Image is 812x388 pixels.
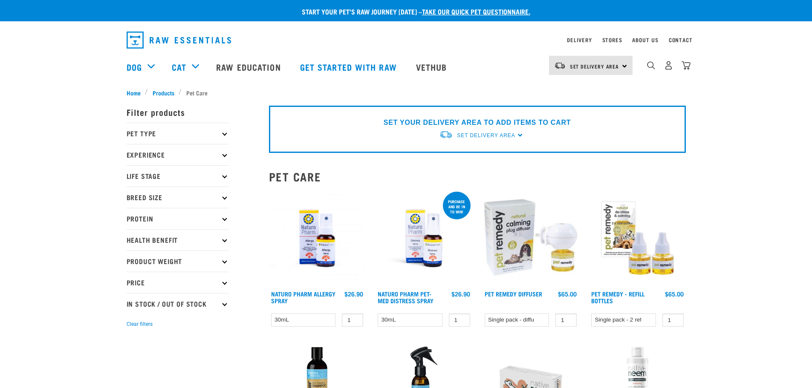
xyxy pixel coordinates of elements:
[449,313,470,327] input: 1
[602,38,622,41] a: Stores
[208,50,291,84] a: Raw Education
[342,313,363,327] input: 1
[664,61,673,70] img: user.png
[483,190,579,287] img: Pet Remedy
[567,38,592,41] a: Delivery
[554,62,566,69] img: van-moving.png
[443,195,471,218] div: Purchase and be in to win!
[127,123,229,144] p: Pet Type
[127,293,229,314] p: In Stock / Out Of Stock
[127,208,229,229] p: Protein
[376,190,472,287] img: RE Product Shoot 2023 Nov8635
[127,101,229,123] p: Filter products
[271,292,335,302] a: Naturo Pharm Allergy Spray
[555,313,577,327] input: 1
[451,290,470,297] div: $26.90
[422,9,530,13] a: take our quick pet questionnaire.
[570,65,619,68] span: Set Delivery Area
[127,88,145,97] a: Home
[682,61,691,70] img: home-icon@2x.png
[127,320,153,328] button: Clear filters
[127,187,229,208] p: Breed Size
[457,132,515,138] span: Set Delivery Area
[127,88,141,97] span: Home
[589,190,686,287] img: Pet remedy refills
[558,290,577,297] div: $65.00
[669,38,693,41] a: Contact
[407,50,458,84] a: Vethub
[665,290,684,297] div: $65.00
[632,38,658,41] a: About Us
[127,229,229,250] p: Health Benefit
[292,50,407,84] a: Get started with Raw
[127,165,229,187] p: Life Stage
[269,170,686,183] h2: Pet Care
[439,130,453,139] img: van-moving.png
[127,88,686,97] nav: breadcrumbs
[269,190,366,287] img: 2023 AUG RE Product1728
[127,32,231,49] img: Raw Essentials Logo
[485,292,542,295] a: Pet Remedy Diffuser
[153,88,174,97] span: Products
[344,290,363,297] div: $26.90
[148,88,179,97] a: Products
[662,313,684,327] input: 1
[172,60,186,73] a: Cat
[127,272,229,293] p: Price
[384,118,571,128] p: SET YOUR DELIVERY AREA TO ADD ITEMS TO CART
[647,61,655,69] img: home-icon-1@2x.png
[591,292,644,302] a: Pet Remedy - Refill Bottles
[127,250,229,272] p: Product Weight
[120,28,693,52] nav: dropdown navigation
[127,60,142,73] a: Dog
[127,144,229,165] p: Experience
[378,292,433,302] a: Naturo Pharm Pet-Med Distress Spray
